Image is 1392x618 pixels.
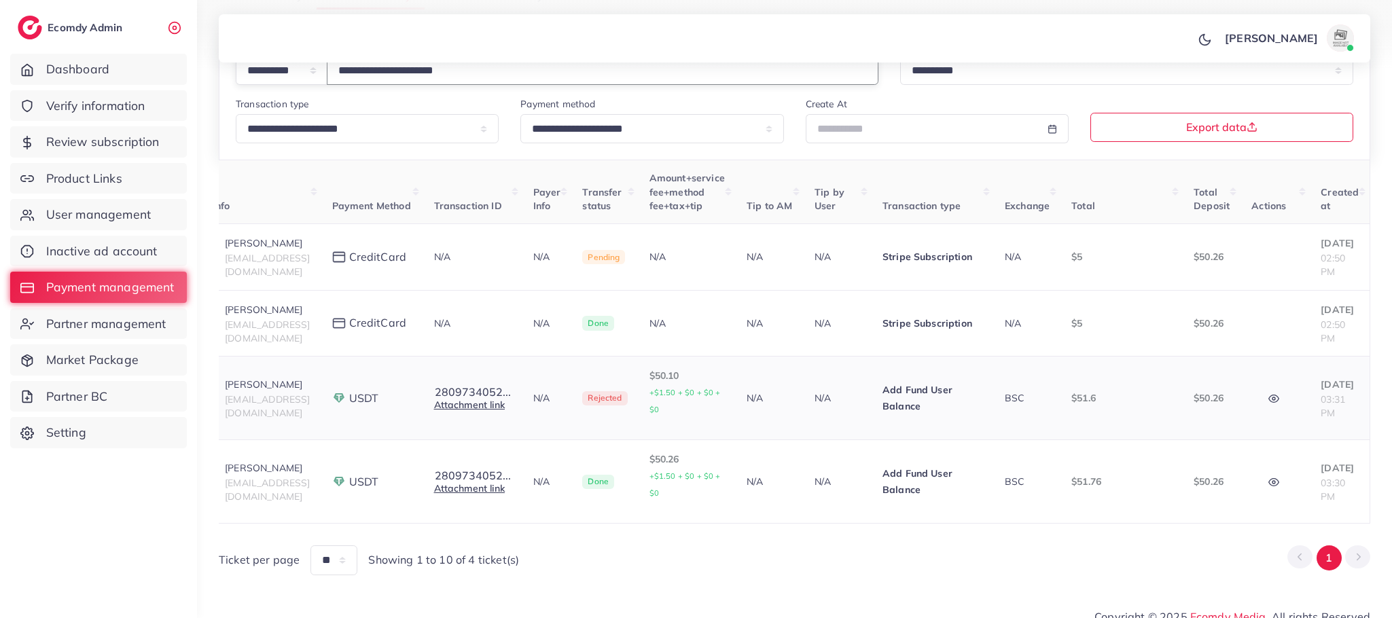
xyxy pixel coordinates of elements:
p: Stripe Subscription [882,315,983,331]
button: Go to page 1 [1317,545,1342,570]
p: $50.26 [1194,315,1230,331]
span: User management [46,206,151,223]
div: N/A [649,250,725,263]
div: BSC [1005,391,1050,405]
span: Amount+service fee+method fee+tax+tip [649,172,725,212]
p: N/A [747,315,793,331]
p: [DATE] [1321,460,1359,476]
a: Review subscription [10,126,187,158]
span: Pending [582,250,625,265]
span: Actions [1251,200,1286,212]
img: payment [332,391,346,405]
p: [DATE] [1321,302,1359,318]
p: N/A [815,473,861,490]
span: [EMAIL_ADDRESS][DOMAIN_NAME] [225,477,310,503]
span: creditCard [349,315,407,331]
p: N/A [533,390,561,406]
span: Done [582,475,614,490]
img: payment [332,251,346,263]
p: [PERSON_NAME] [1225,30,1318,46]
button: 2809734052... [434,469,512,481]
span: Export data [1186,122,1257,132]
span: Partner management [46,315,166,333]
span: Payer Info [533,186,561,212]
a: Verify information [10,90,187,122]
span: 02:50 PM [1321,319,1345,344]
small: +$1.50 + $0 + $0 + $0 [649,471,721,498]
p: [PERSON_NAME] [225,460,310,476]
label: Create At [806,97,847,111]
span: Showing 1 to 10 of 4 ticket(s) [368,552,519,568]
a: Partner management [10,308,187,340]
ul: Pagination [1287,545,1370,570]
span: Setting [46,424,86,441]
span: Dashboard [46,60,109,78]
span: Partner BC [46,388,108,405]
p: $50.26 [1194,249,1230,265]
p: N/A [533,249,561,265]
span: Tip to AM [747,200,792,212]
small: +$1.50 + $0 + $0 + $0 [649,388,721,414]
span: [EMAIL_ADDRESS][DOMAIN_NAME] [225,252,310,278]
p: N/A [747,390,793,406]
p: $51.6 [1071,390,1172,406]
span: Inactive ad account [46,242,158,260]
p: $50.26 [1194,473,1230,490]
p: Stripe Subscription [882,249,983,265]
span: Payment management [46,278,175,296]
span: N/A [1005,317,1021,329]
span: USDT [349,474,379,490]
p: $50.26 [649,451,725,501]
span: Exchange [1005,200,1050,212]
p: N/A [533,473,561,490]
span: 03:31 PM [1321,393,1345,419]
span: Product Links [46,170,122,187]
a: Product Links [10,163,187,194]
a: Attachment link [434,399,505,411]
span: Rejected [582,391,627,406]
a: Inactive ad account [10,236,187,267]
img: avatar [1327,24,1354,52]
p: [PERSON_NAME] [225,235,310,251]
p: N/A [747,473,793,490]
p: $50.26 [1194,390,1230,406]
a: Payment management [10,272,187,303]
label: Transaction type [236,97,309,111]
span: $5 [1071,251,1082,263]
span: Total Deposit [1194,186,1230,212]
span: N/A [1005,251,1021,263]
span: Payment Method [332,200,411,212]
span: Total [1071,200,1095,212]
p: $51.76 [1071,473,1172,490]
span: Review subscription [46,133,160,151]
a: [PERSON_NAME]avatar [1217,24,1359,52]
p: [DATE] [1321,235,1359,251]
p: N/A [747,249,793,265]
span: Transaction type [882,200,961,212]
p: N/A [815,249,861,265]
p: $50.10 [649,367,725,418]
span: Market Package [46,351,139,369]
span: N/A [434,251,450,263]
span: Created at [1321,186,1359,212]
div: BSC [1005,475,1050,488]
span: [EMAIL_ADDRESS][DOMAIN_NAME] [225,319,310,344]
h2: Ecomdy Admin [48,21,126,34]
a: User management [10,199,187,230]
p: Add Fund User Balance [882,382,983,414]
a: Dashboard [10,54,187,85]
p: Add Fund User Balance [882,465,983,498]
span: $5 [1071,317,1082,329]
p: [PERSON_NAME] [225,376,310,393]
span: USDT [349,390,379,406]
a: Attachment link [434,482,505,494]
span: Tip by User [815,186,844,212]
span: Done [582,316,614,331]
p: [DATE] [1321,376,1359,393]
img: payment [332,318,346,329]
a: Setting [10,417,187,448]
span: Transfer status [582,186,622,212]
span: 02:50 PM [1321,252,1345,278]
span: Verify information [46,97,145,115]
button: 2809734052... [434,386,512,398]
